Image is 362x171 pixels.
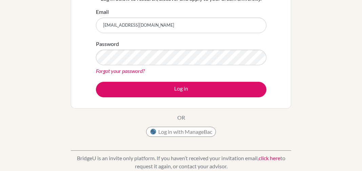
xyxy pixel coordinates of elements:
[146,127,216,137] button: Log in with ManageBac
[96,82,266,97] button: Log in
[96,68,145,74] a: Forgot your password?
[96,8,109,16] label: Email
[71,154,291,170] p: BridgeU is an invite only platform. If you haven’t received your invitation email, to request it ...
[259,155,280,161] a: click here
[177,114,185,122] p: OR
[96,40,119,48] label: Password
